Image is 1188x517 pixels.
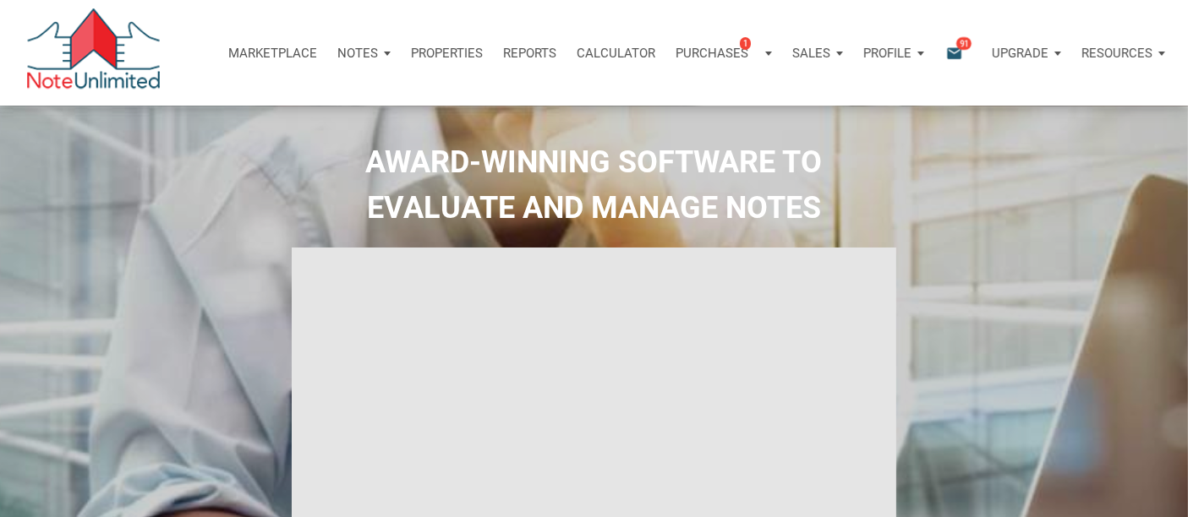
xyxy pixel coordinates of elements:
p: Notes [337,46,378,61]
p: Reports [503,46,556,61]
p: Resources [1081,46,1152,61]
a: Properties [401,28,493,79]
p: Marketplace [228,46,317,61]
p: Upgrade [992,46,1048,61]
p: Properties [411,46,483,61]
a: Calculator [567,28,665,79]
button: Purchases1 [665,28,782,79]
button: Resources [1071,28,1175,79]
h2: AWARD-WINNING SOFTWARE TO EVALUATE AND MANAGE NOTES [13,139,1175,231]
button: Marketplace [218,28,327,79]
p: Profile [863,46,912,61]
span: 91 [956,36,972,50]
button: Sales [782,28,853,79]
button: Reports [493,28,567,79]
span: 1 [740,36,751,50]
button: Profile [853,28,934,79]
button: email91 [933,28,982,79]
p: Purchases [676,46,748,61]
button: Notes [327,28,401,79]
p: Sales [792,46,830,61]
i: email [944,43,965,63]
p: Calculator [577,46,655,61]
button: Upgrade [982,28,1071,79]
